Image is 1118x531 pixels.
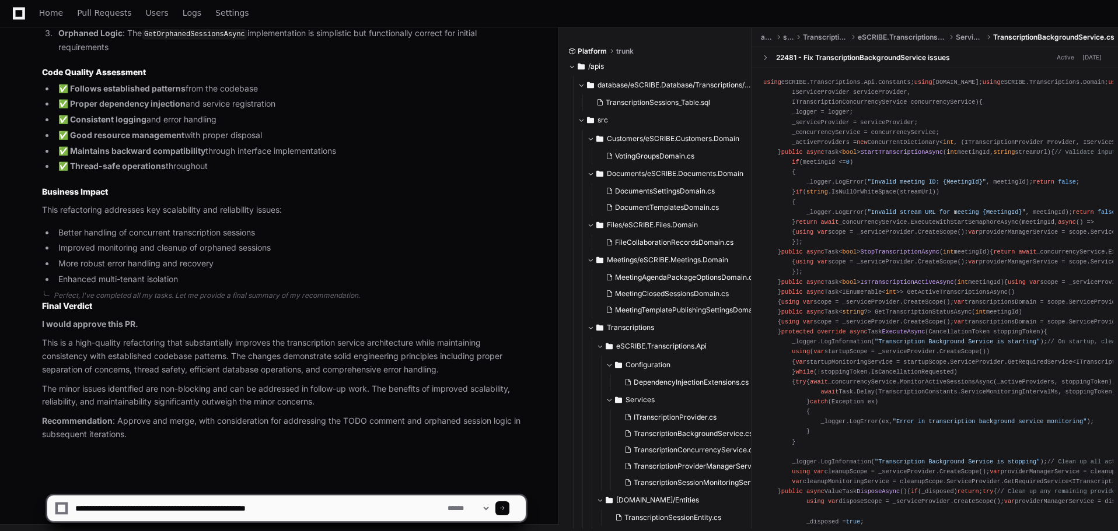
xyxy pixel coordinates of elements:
span: int [943,248,953,255]
span: /apis [588,62,604,71]
span: int [943,139,953,146]
span: false [1058,178,1076,185]
span: var [968,228,979,235]
span: Files/eSCRIBE.Files.Domain [607,220,698,230]
span: VotingGroupsDomain.cs [615,152,694,161]
span: TranscriptionProviderManagerService.cs [634,462,771,471]
span: using [781,298,799,305]
span: var [817,228,827,235]
span: var [803,318,813,325]
svg: Directory [578,59,585,73]
li: throughout [55,160,526,173]
span: apis [761,33,774,42]
span: Transcriptions [803,33,848,42]
span: async [1058,219,1076,226]
span: Active [1053,52,1078,63]
span: var [954,318,965,325]
span: public [781,279,803,286]
svg: Directory [596,132,603,146]
span: Services [626,395,655,405]
button: Transcriptions [587,318,761,337]
li: Enhanced multi-tenant isolation [55,273,526,286]
strong: Recommendation [42,416,113,425]
span: TranscriptionSessions_Table.sql [606,98,710,107]
span: var [795,358,806,365]
svg: Directory [596,253,603,267]
li: and error handling [55,113,526,126]
li: and service registration [55,97,526,111]
span: bool [843,149,857,156]
span: using [795,228,813,235]
span: if [795,188,802,195]
span: DocumentsSettingsDomain.cs [615,187,715,196]
span: public [781,289,803,296]
span: TranscriptionConcurrencyService.cs [634,445,756,455]
span: Users [146,9,169,16]
span: var [954,298,965,305]
span: eSCRIBE.Transcriptions.Api [858,33,946,42]
svg: Directory [596,321,603,335]
span: CancellationToken stoppingToken [928,328,1040,335]
span: var [1029,279,1040,286]
span: ExecuteAsync [882,328,925,335]
button: eSCRIBE.Transcriptions.Api [596,337,771,356]
span: int [946,149,957,156]
span: async [806,289,824,296]
span: bool [843,248,857,255]
strong: ✅ Good resource management [58,130,184,140]
button: Services [606,391,780,409]
span: return [1072,209,1094,216]
button: Files/eSCRIBE.Files.Domain [587,216,761,234]
strong: ✅ Thread-safe operations [58,161,166,171]
span: return [795,219,817,226]
span: public [781,248,803,255]
button: TranscriptionConcurrencyService.cs [620,442,774,458]
button: VotingGroupsDomain.cs [601,148,754,164]
span: await [1019,248,1037,255]
div: 22481 - Fix TranscriptionBackgroundService issues [776,53,950,62]
span: while [795,368,813,375]
span: StopTranscriptionAsync [860,248,939,255]
svg: Directory [596,167,603,181]
button: TranscriptionSessions_Table.sql [592,94,745,111]
span: Meetings/eSCRIBE.Meetings.Domain [607,255,728,265]
strong: Final Verdict [42,301,92,311]
span: Pull Requests [77,9,131,16]
span: using [792,348,810,355]
button: /apis [568,57,743,76]
li: Improved monitoring and cleanup of orphaned sessions [55,241,526,255]
span: return [1033,178,1054,185]
strong: Business Impact [42,187,108,196]
svg: Directory [587,78,594,92]
span: using [1008,279,1026,286]
span: await [821,388,839,395]
span: Task< > ( ) [781,248,990,255]
span: Logs [183,9,201,16]
button: Meetings/eSCRIBE.Meetings.Domain [587,251,761,269]
p: : Approve and merge, with consideration for addressing the TODO comment and orphaned session logi... [42,414,526,441]
span: "Error in transcription background service monitoring" [893,418,1087,425]
li: through interface implementations [55,145,526,158]
span: Configuration [626,360,670,370]
span: async [806,308,824,315]
span: int [886,289,896,296]
p: The minor issues identified are non-blocking and can be addressed in follow-up work. The benefits... [42,382,526,409]
span: var [817,258,827,265]
span: var [968,258,979,265]
span: string [993,149,1015,156]
span: async [806,248,824,255]
span: public [781,149,803,156]
span: using [914,79,932,86]
span: using [795,258,813,265]
span: using [983,79,1001,86]
span: protected [781,328,813,335]
span: string [843,308,864,315]
span: async [850,328,868,335]
span: TranscriptionBackgroundService.cs [993,33,1114,42]
li: More robust error handling and recovery [55,257,526,270]
button: Customers/eSCRIBE.Customers.Domain [587,129,761,148]
span: MeetingTemplatePublishingSettingsDomain.cs [615,305,768,315]
span: var [803,298,813,305]
span: meetingId, streamUrl [946,149,1047,156]
span: string [806,188,828,195]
